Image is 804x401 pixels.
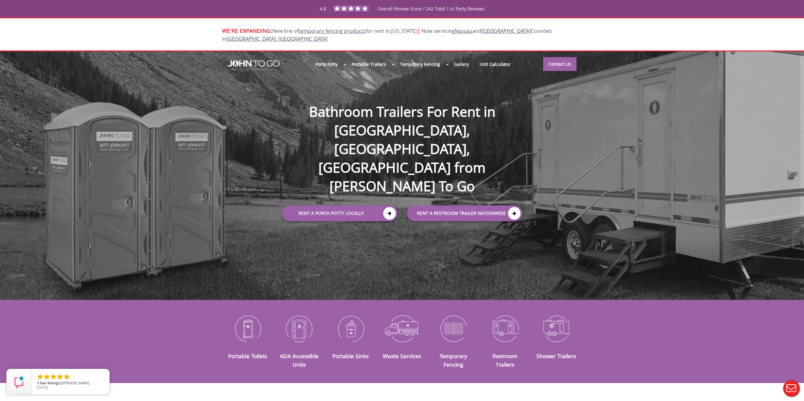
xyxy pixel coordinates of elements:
li:  [43,373,51,380]
li:  [56,373,64,380]
span: by [37,381,104,386]
span: Star Rating [40,380,58,385]
li:  [63,373,70,380]
span: 5 [37,380,39,385]
img: Review Rating [13,375,26,388]
span: [PERSON_NAME] [62,380,89,385]
li:  [36,373,44,380]
li:  [50,373,57,380]
span: [DATE] [37,385,48,390]
button: Live Chat [779,376,804,401]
